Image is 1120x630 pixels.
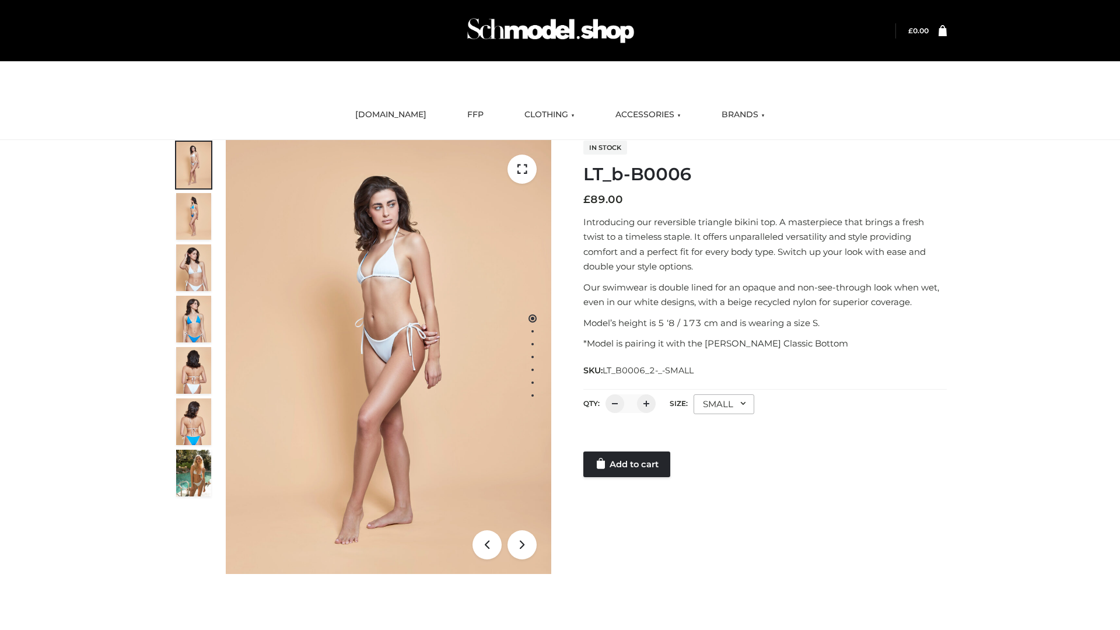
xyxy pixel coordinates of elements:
[583,336,947,351] p: *Model is pairing it with the [PERSON_NAME] Classic Bottom
[226,140,551,574] img: ArielClassicBikiniTop_CloudNine_AzureSky_OW114ECO_1
[176,296,211,342] img: ArielClassicBikiniTop_CloudNine_AzureSky_OW114ECO_4-scaled.jpg
[908,26,929,35] a: £0.00
[908,26,929,35] bdi: 0.00
[583,141,627,155] span: In stock
[583,164,947,185] h1: LT_b-B0006
[603,365,694,376] span: LT_B0006_2-_-SMALL
[583,193,623,206] bdi: 89.00
[583,316,947,331] p: Model’s height is 5 ‘8 / 173 cm and is wearing a size S.
[607,102,689,128] a: ACCESSORIES
[176,142,211,188] img: ArielClassicBikiniTop_CloudNine_AzureSky_OW114ECO_1-scaled.jpg
[516,102,583,128] a: CLOTHING
[583,193,590,206] span: £
[908,26,913,35] span: £
[176,244,211,291] img: ArielClassicBikiniTop_CloudNine_AzureSky_OW114ECO_3-scaled.jpg
[463,8,638,54] img: Schmodel Admin 964
[583,215,947,274] p: Introducing our reversible triangle bikini top. A masterpiece that brings a fresh twist to a time...
[346,102,435,128] a: [DOMAIN_NAME]
[583,452,670,477] a: Add to cart
[713,102,773,128] a: BRANDS
[176,450,211,496] img: Arieltop_CloudNine_AzureSky2.jpg
[176,193,211,240] img: ArielClassicBikiniTop_CloudNine_AzureSky_OW114ECO_2-scaled.jpg
[583,363,695,377] span: SKU:
[583,280,947,310] p: Our swimwear is double lined for an opaque and non-see-through look when wet, even in our white d...
[670,399,688,408] label: Size:
[583,399,600,408] label: QTY:
[176,347,211,394] img: ArielClassicBikiniTop_CloudNine_AzureSky_OW114ECO_7-scaled.jpg
[176,398,211,445] img: ArielClassicBikiniTop_CloudNine_AzureSky_OW114ECO_8-scaled.jpg
[459,102,492,128] a: FFP
[694,394,754,414] div: SMALL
